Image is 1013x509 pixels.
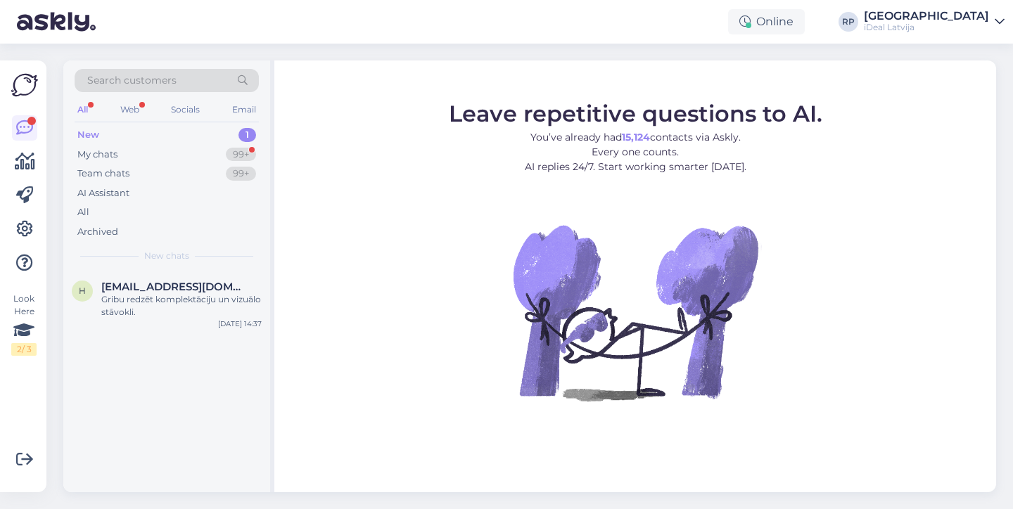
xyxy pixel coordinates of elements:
[509,186,762,439] img: No Chat active
[77,167,129,181] div: Team chats
[77,186,129,200] div: AI Assistant
[238,128,256,142] div: 1
[144,250,189,262] span: New chats
[728,9,805,34] div: Online
[77,148,117,162] div: My chats
[218,318,262,329] div: [DATE] 14:37
[864,11,1005,33] a: [GEOGRAPHIC_DATA]iDeal Latvija
[11,72,38,98] img: Askly Logo
[117,101,142,119] div: Web
[77,205,89,219] div: All
[75,101,91,119] div: All
[11,343,37,356] div: 2 / 3
[101,293,262,318] div: Gribu redzēt komplektāciju un vizuālo stāvokli.
[226,148,256,162] div: 99+
[11,292,37,356] div: Look Here
[449,130,822,174] p: You’ve already had contacts via Askly. Every one counts. AI replies 24/7. Start working smarter [...
[226,167,256,181] div: 99+
[622,131,650,143] b: 15,124
[449,100,822,127] span: Leave repetitive questions to AI.
[87,73,177,88] span: Search customers
[77,225,118,239] div: Archived
[101,281,248,293] span: haraldsfil@gmail.com
[864,22,989,33] div: iDeal Latvija
[839,12,858,32] div: RP
[229,101,259,119] div: Email
[864,11,989,22] div: [GEOGRAPHIC_DATA]
[168,101,203,119] div: Socials
[79,285,86,296] span: h
[77,128,99,142] div: New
